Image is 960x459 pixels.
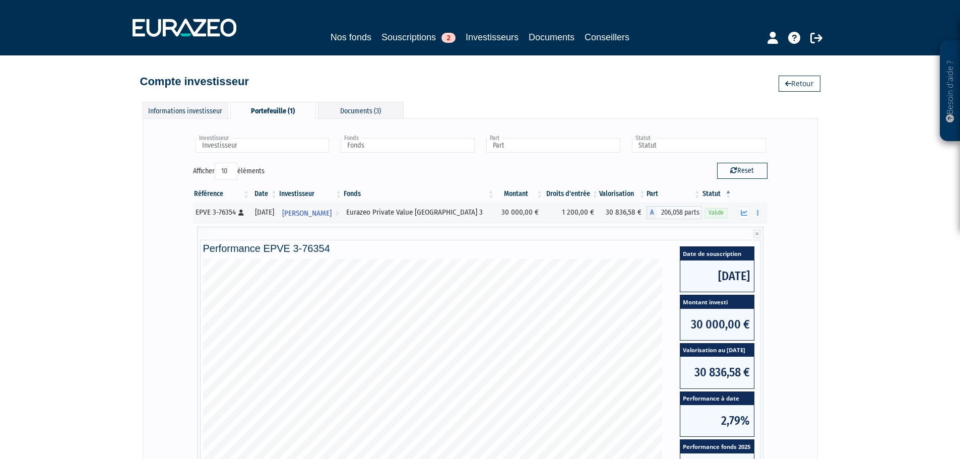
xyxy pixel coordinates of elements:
[680,309,754,340] span: 30 000,00 €
[647,206,657,219] span: A
[680,295,754,309] span: Montant investi
[680,405,754,436] span: 2,79%
[238,210,244,216] i: [Français] Personne physique
[254,207,275,218] div: [DATE]
[544,185,599,203] th: Droits d'entrée: activer pour trier la colonne par ordre croissant
[680,440,754,453] span: Performance fonds 2025
[381,30,456,44] a: Souscriptions2
[544,203,599,223] td: 1 200,00 €
[215,163,237,180] select: Afficheréléments
[282,204,332,223] span: [PERSON_NAME]
[193,185,251,203] th: Référence : activer pour trier la colonne par ordre croissant
[647,206,701,219] div: A - Eurazeo Private Value Europe 3
[346,207,491,218] div: Eurazeo Private Value [GEOGRAPHIC_DATA] 3
[441,33,456,43] span: 2
[680,247,754,260] span: Date de souscription
[657,206,701,219] span: 206,058 parts
[599,203,646,223] td: 30 836,58 €
[343,185,495,203] th: Fonds: activer pour trier la colonne par ordre croissant
[278,203,343,223] a: [PERSON_NAME]
[647,185,701,203] th: Part: activer pour trier la colonne par ordre croissant
[203,243,757,254] h4: Performance EPVE 3-76354
[585,30,629,44] a: Conseillers
[335,204,339,223] i: Voir l'investisseur
[250,185,278,203] th: Date: activer pour trier la colonne par ordre croissant
[495,185,544,203] th: Montant: activer pour trier la colonne par ordre croissant
[680,260,754,292] span: [DATE]
[599,185,646,203] th: Valorisation: activer pour trier la colonne par ordre croissant
[196,207,247,218] div: EPVE 3-76354
[680,357,754,388] span: 30 836,58 €
[230,102,316,119] div: Portefeuille (1)
[193,163,265,180] label: Afficher éléments
[717,163,767,179] button: Reset
[680,344,754,357] span: Valorisation au [DATE]
[701,185,733,203] th: Statut : activer pour trier la colonne par ordre d&eacute;croissant
[944,46,956,137] p: Besoin d'aide ?
[779,76,820,92] a: Retour
[705,208,727,218] span: Valide
[133,19,236,37] img: 1732889491-logotype_eurazeo_blanc_rvb.png
[278,185,343,203] th: Investisseur: activer pour trier la colonne par ordre croissant
[143,102,228,118] div: Informations investisseur
[318,102,404,118] div: Documents (3)
[495,203,544,223] td: 30 000,00 €
[466,30,519,46] a: Investisseurs
[529,30,574,44] a: Documents
[680,392,754,406] span: Performance à date
[140,76,249,88] h4: Compte investisseur
[331,30,371,44] a: Nos fonds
